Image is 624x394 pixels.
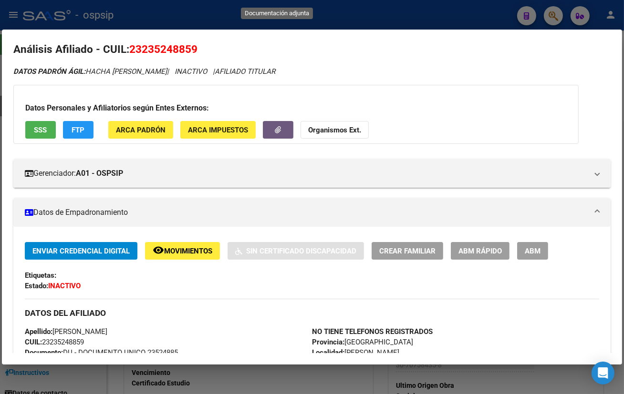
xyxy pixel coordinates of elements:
[25,168,588,179] mat-panel-title: Gerenciador:
[13,67,85,76] strong: DATOS PADRÓN ÁGIL:
[25,207,588,218] mat-panel-title: Datos de Empadronamiento
[116,126,166,134] span: ARCA Padrón
[25,308,599,318] h3: DATOS DEL AFILIADO
[308,126,361,134] strong: Organismos Ext.
[215,67,275,76] span: AFILIADO TITULAR
[129,43,198,55] span: 23235248859
[25,282,48,290] strong: Estado:
[592,362,614,384] div: Open Intercom Messenger
[25,338,42,346] strong: CUIL:
[451,242,510,260] button: ABM Rápido
[312,327,433,336] strong: NO TIENE TELEFONOS REGISTRADOS
[312,338,413,346] span: [GEOGRAPHIC_DATA]
[25,121,56,139] button: SSS
[25,327,107,336] span: [PERSON_NAME]
[312,338,344,346] strong: Provincia:
[76,168,123,179] strong: A01 - OSPSIP
[13,159,611,188] mat-expansion-panel-header: Gerenciador:A01 - OSPSIP
[145,242,220,260] button: Movimientos
[25,327,52,336] strong: Apellido:
[301,121,369,139] button: Organismos Ext.
[32,247,130,255] span: Enviar Credencial Digital
[25,271,56,280] strong: Etiquetas:
[188,126,248,134] span: ARCA Impuestos
[312,348,399,357] span: [PERSON_NAME]
[180,121,256,139] button: ARCA Impuestos
[25,338,84,346] span: 23235248859
[517,242,548,260] button: ABM
[48,282,81,290] strong: INACTIVO
[246,247,356,255] span: Sin Certificado Discapacidad
[25,102,567,114] h3: Datos Personales y Afiliatorios según Entes Externos:
[312,348,344,357] strong: Localidad:
[25,348,63,357] strong: Documento:
[25,348,178,357] span: DU - DOCUMENTO UNICO 23524885
[108,121,173,139] button: ARCA Padrón
[458,247,502,255] span: ABM Rápido
[379,247,436,255] span: Crear Familiar
[63,121,94,139] button: FTP
[228,242,364,260] button: Sin Certificado Discapacidad
[372,242,443,260] button: Crear Familiar
[13,67,275,76] i: | INACTIVO |
[525,247,541,255] span: ABM
[153,244,164,256] mat-icon: remove_red_eye
[164,247,212,255] span: Movimientos
[13,67,167,76] span: HACHA [PERSON_NAME]
[72,126,85,134] span: FTP
[34,126,47,134] span: SSS
[13,198,611,227] mat-expansion-panel-header: Datos de Empadronamiento
[13,41,611,58] h2: Análisis Afiliado - CUIL:
[25,242,137,260] button: Enviar Credencial Digital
